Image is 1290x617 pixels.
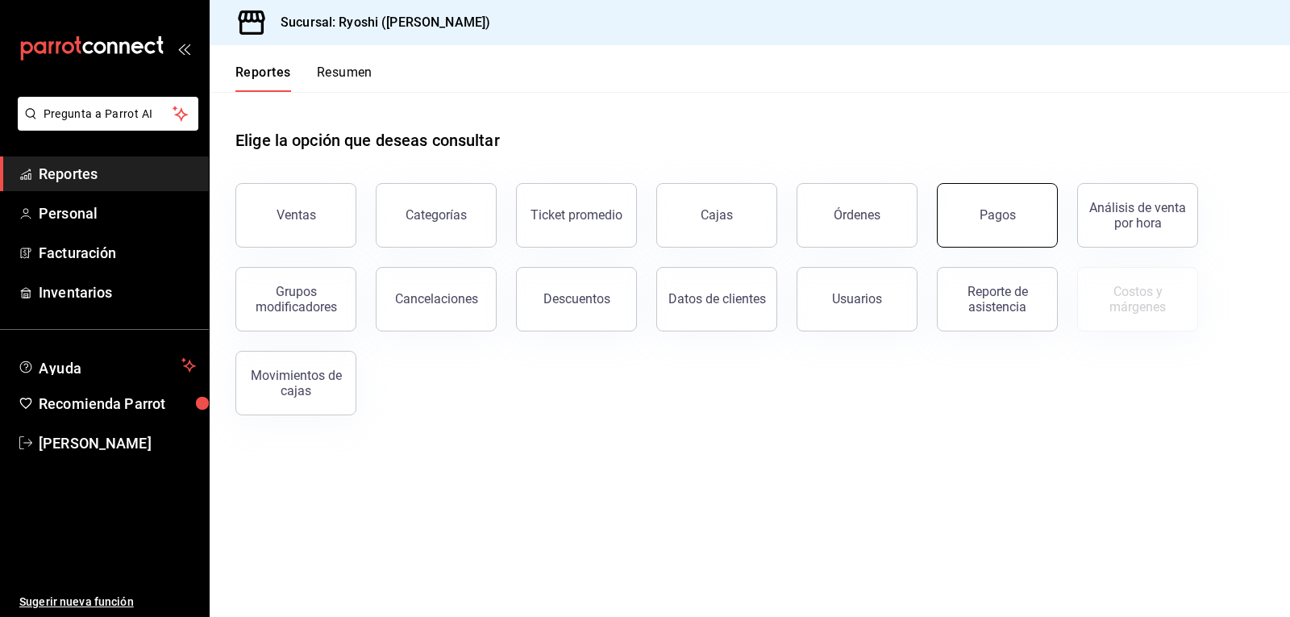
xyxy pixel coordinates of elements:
div: Movimientos de cajas [246,368,346,398]
span: Sugerir nueva función [19,594,196,611]
button: Pagos [937,183,1058,248]
div: Usuarios [832,291,882,306]
button: Ventas [235,183,356,248]
span: Recomienda Parrot [39,393,196,415]
div: navigation tabs [235,65,372,92]
button: Pregunta a Parrot AI [18,97,198,131]
div: Órdenes [834,207,880,223]
span: Ayuda [39,356,175,375]
button: Movimientos de cajas [235,351,356,415]
div: Categorías [406,207,467,223]
div: Ventas [277,207,316,223]
button: Contrata inventarios para ver este reporte [1077,267,1198,331]
button: Resumen [317,65,372,92]
button: Órdenes [797,183,918,248]
div: Análisis de venta por hora [1088,200,1188,231]
button: Usuarios [797,267,918,331]
span: Inventarios [39,281,196,303]
div: Cancelaciones [395,291,478,306]
span: Facturación [39,242,196,264]
button: Categorías [376,183,497,248]
div: Pagos [980,207,1016,223]
a: Pregunta a Parrot AI [11,117,198,134]
div: Ticket promedio [531,207,622,223]
div: Descuentos [543,291,610,306]
button: Cancelaciones [376,267,497,331]
button: Descuentos [516,267,637,331]
button: Datos de clientes [656,267,777,331]
button: Reportes [235,65,291,92]
div: Costos y márgenes [1088,284,1188,315]
h1: Elige la opción que deseas consultar [235,128,500,152]
span: Personal [39,202,196,224]
a: Cajas [656,183,777,248]
button: Análisis de venta por hora [1077,183,1198,248]
div: Grupos modificadores [246,284,346,315]
div: Datos de clientes [668,291,766,306]
button: Grupos modificadores [235,267,356,331]
div: Reporte de asistencia [947,284,1047,315]
h3: Sucursal: Ryoshi ([PERSON_NAME]) [268,13,490,32]
div: Cajas [701,206,734,225]
span: [PERSON_NAME] [39,432,196,454]
button: Reporte de asistencia [937,267,1058,331]
button: open_drawer_menu [177,42,190,55]
span: Pregunta a Parrot AI [44,106,173,123]
button: Ticket promedio [516,183,637,248]
span: Reportes [39,163,196,185]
